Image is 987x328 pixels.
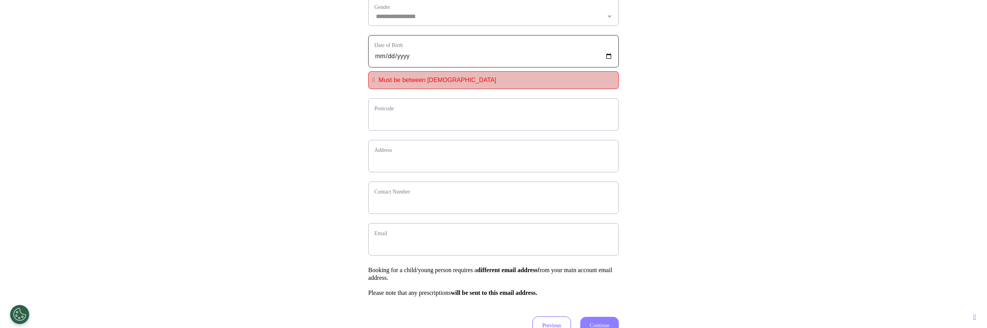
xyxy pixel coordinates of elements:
[374,188,613,196] label: Contact Number
[451,289,537,296] b: will be sent to this email address.
[379,76,496,85] div: Must be between [DEMOGRAPHIC_DATA]
[374,3,613,11] label: Gender
[10,305,29,324] button: Open Preferences
[374,104,613,113] label: Postcode
[368,289,619,296] h3: Please note that any prescriptions
[368,266,619,281] h3: Booking for a child/young person requires a from your main account email address.
[477,267,538,273] b: different email address
[374,41,613,49] label: Date of Birth
[374,229,613,237] label: Email
[374,146,613,154] label: Address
